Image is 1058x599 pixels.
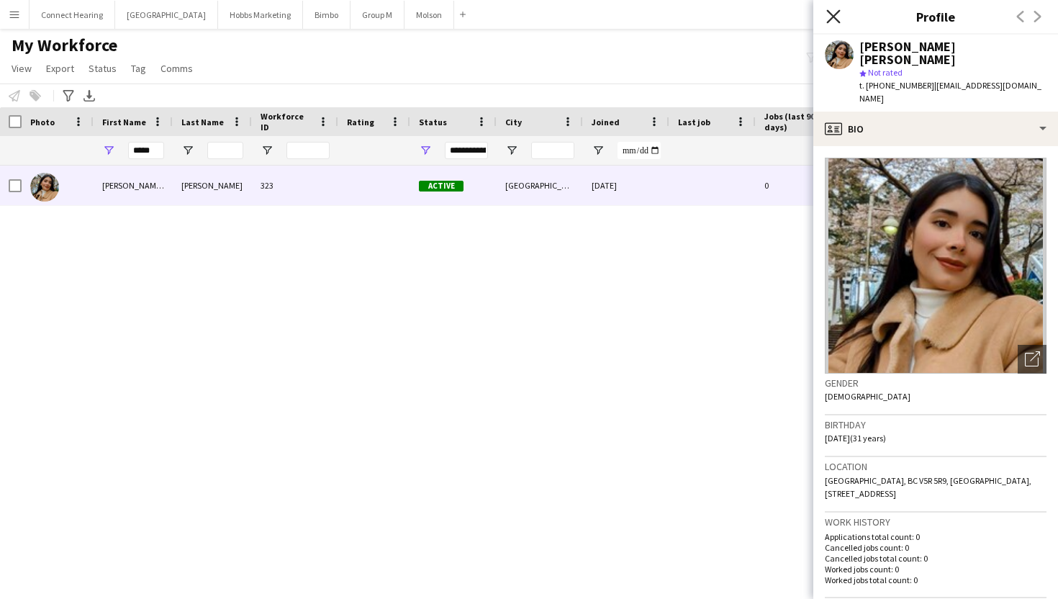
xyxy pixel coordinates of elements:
button: Bimbo [303,1,351,29]
button: Molson [404,1,454,29]
h3: Work history [825,515,1046,528]
span: Rating [347,117,374,127]
span: Tag [131,62,146,75]
p: Cancelled jobs count: 0 [825,542,1046,553]
span: | [EMAIL_ADDRESS][DOMAIN_NAME] [859,80,1041,104]
span: Jobs (last 90 days) [764,111,823,132]
input: City Filter Input [531,142,574,159]
div: Bio [813,112,1058,146]
button: Open Filter Menu [181,144,194,157]
a: View [6,59,37,78]
span: City [505,117,522,127]
span: Comms [160,62,193,75]
span: t. [PHONE_NUMBER] [859,80,934,91]
p: Worked jobs count: 0 [825,564,1046,575]
span: My Workforce [12,35,117,56]
a: Tag [125,59,152,78]
a: Status [83,59,122,78]
a: Export [40,59,80,78]
h3: Profile [813,7,1058,26]
span: Active [419,181,464,192]
input: First Name Filter Input [128,142,164,159]
div: 323 [252,166,338,205]
input: Joined Filter Input [618,142,661,159]
div: 0 [756,166,849,205]
button: [GEOGRAPHIC_DATA] [115,1,218,29]
h3: Gender [825,377,1046,389]
button: Group M [351,1,404,29]
img: Crew avatar or photo [825,158,1046,374]
img: Paula Andrea Guerrero Jiménez [30,173,59,202]
span: [DATE] (31 years) [825,433,886,443]
span: Last job [678,117,710,127]
span: Last Name [181,117,224,127]
button: Open Filter Menu [419,144,432,157]
app-action-btn: Export XLSX [81,87,98,104]
h3: Birthday [825,418,1046,431]
span: Not rated [868,67,903,78]
p: Cancelled jobs total count: 0 [825,553,1046,564]
button: Open Filter Menu [261,144,273,157]
p: Applications total count: 0 [825,531,1046,542]
button: Open Filter Menu [102,144,115,157]
span: [DEMOGRAPHIC_DATA] [825,391,910,402]
div: Open photos pop-in [1018,345,1046,374]
span: Joined [592,117,620,127]
span: [GEOGRAPHIC_DATA], BC V5R 5R9, [GEOGRAPHIC_DATA], [STREET_ADDRESS] [825,475,1031,499]
p: Worked jobs total count: 0 [825,575,1046,585]
input: Last Name Filter Input [207,142,243,159]
button: Open Filter Menu [592,144,605,157]
span: Status [89,62,117,75]
span: View [12,62,32,75]
div: [PERSON_NAME] [173,166,252,205]
h3: Location [825,460,1046,473]
span: Photo [30,117,55,127]
button: Open Filter Menu [505,144,518,157]
span: Status [419,117,447,127]
button: Hobbs Marketing [218,1,303,29]
div: [GEOGRAPHIC_DATA] [497,166,583,205]
span: First Name [102,117,146,127]
div: [PERSON_NAME] [PERSON_NAME] [94,166,173,205]
div: [DATE] [583,166,669,205]
div: [PERSON_NAME] [PERSON_NAME] [859,40,1046,66]
a: Comms [155,59,199,78]
span: Export [46,62,74,75]
input: Workforce ID Filter Input [286,142,330,159]
button: Connect Hearing [30,1,115,29]
span: Workforce ID [261,111,312,132]
app-action-btn: Advanced filters [60,87,77,104]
